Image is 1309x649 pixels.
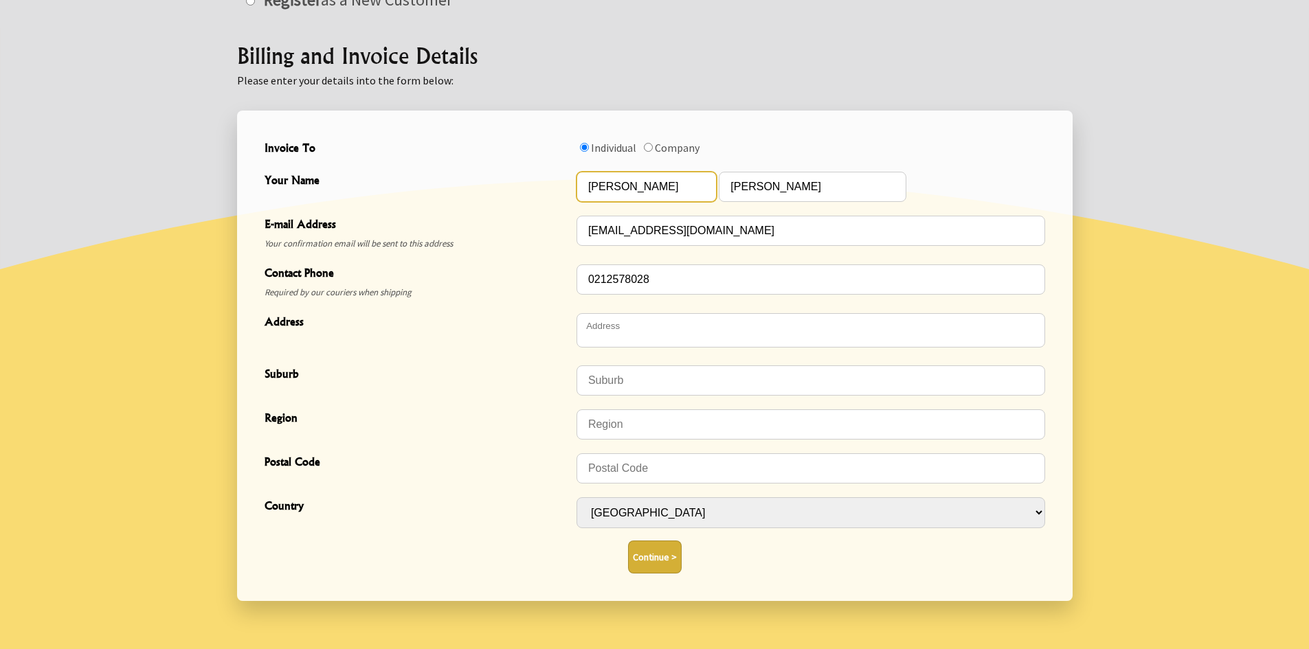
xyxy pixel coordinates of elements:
[265,216,570,236] span: E-mail Address
[577,313,1045,348] textarea: Address
[577,264,1045,295] input: Contact Phone
[644,143,653,152] input: Invoice To
[577,453,1045,483] input: Postal Code
[577,216,1045,246] input: E-mail Address
[577,365,1045,396] input: Suburb
[577,172,717,202] input: Your Name
[265,172,570,192] span: Your Name
[265,453,570,473] span: Postal Code
[265,497,570,517] span: Country
[655,141,700,155] label: Company
[591,141,636,155] label: Individual
[265,365,570,385] span: Suburb
[580,143,589,152] input: Invoice To
[237,39,1073,72] h2: Billing and Invoice Details
[265,313,570,333] span: Address
[265,284,570,301] span: Required by our couriers when shipping
[628,540,682,573] button: Continue >
[265,264,570,284] span: Contact Phone
[719,172,906,202] input: Your Name
[265,139,570,159] span: Invoice To
[237,72,1073,89] p: Please enter your details into the form below:
[265,236,570,252] span: Your confirmation email will be sent to this address
[265,409,570,429] span: Region
[577,409,1045,440] input: Region
[577,497,1045,528] select: Country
